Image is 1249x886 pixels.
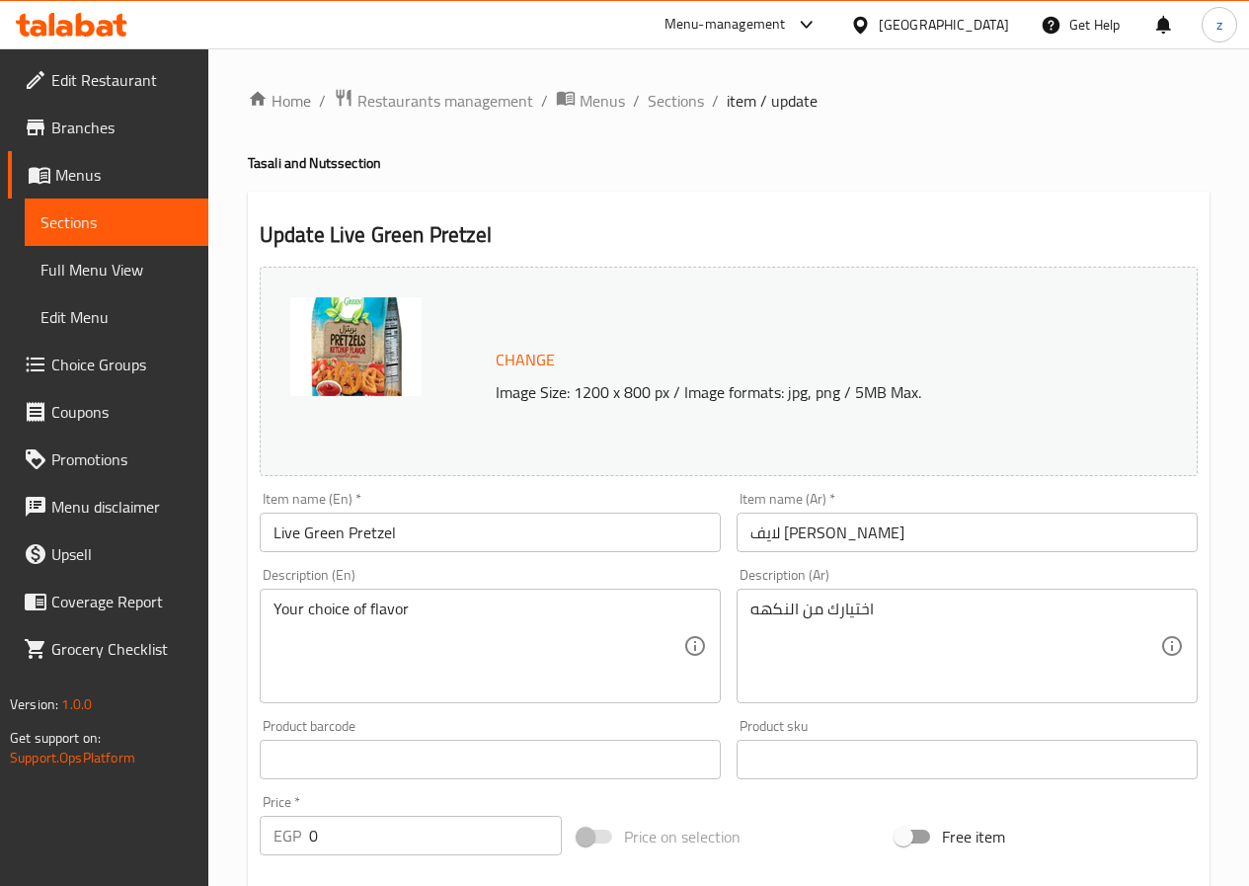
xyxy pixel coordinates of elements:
a: Sections [25,199,208,246]
a: Menus [556,88,625,114]
a: Grocery Checklist [8,625,208,673]
span: Sections [40,210,193,234]
span: 1.0.0 [61,691,92,717]
span: Promotions [51,447,193,471]
p: EGP [273,824,301,847]
span: item / update [727,89,818,113]
span: Version: [10,691,58,717]
span: Coverage Report [51,590,193,613]
textarea: Your choice of flavor [273,600,683,693]
span: Choice Groups [51,353,193,376]
span: Free item [942,825,1005,848]
input: Please enter price [309,816,562,855]
a: Branches [8,104,208,151]
h2: Update Live Green Pretzel [260,220,1198,250]
span: Full Menu View [40,258,193,282]
span: Change [496,346,555,374]
a: Support.OpsPlatform [10,745,135,770]
nav: breadcrumb [248,88,1210,114]
li: / [633,89,640,113]
span: Upsell [51,542,193,566]
li: / [319,89,326,113]
span: z [1216,14,1222,36]
span: Edit Menu [40,305,193,329]
a: Home [248,89,311,113]
input: Enter name En [260,513,721,552]
span: Coupons [51,400,193,424]
a: Coverage Report [8,578,208,625]
input: Enter name Ar [737,513,1198,552]
a: Restaurants management [334,88,533,114]
input: Please enter product barcode [260,740,721,779]
input: Please enter product sku [737,740,1198,779]
span: Edit Restaurant [51,68,193,92]
a: Edit Restaurant [8,56,208,104]
span: Menus [55,163,193,187]
li: / [541,89,548,113]
h4: Tasali and Nuts section [248,153,1210,173]
a: Edit Menu [25,293,208,341]
p: Image Size: 1200 x 800 px / Image formats: jpg, png / 5MB Max. [488,380,1145,404]
a: Promotions [8,436,208,483]
span: Price on selection [624,825,741,848]
span: Menus [580,89,625,113]
img: blob_638381669682215661 [290,297,422,396]
textarea: اختيارك من النكهه [750,600,1160,693]
span: Branches [51,116,193,139]
a: Sections [648,89,704,113]
a: Menus [8,151,208,199]
div: Menu-management [664,13,786,37]
a: Coupons [8,388,208,436]
a: Full Menu View [25,246,208,293]
li: / [712,89,719,113]
span: Get support on: [10,725,101,751]
div: [GEOGRAPHIC_DATA] [879,14,1009,36]
span: Restaurants management [357,89,533,113]
a: Menu disclaimer [8,483,208,530]
a: Choice Groups [8,341,208,388]
span: Grocery Checklist [51,637,193,661]
a: Upsell [8,530,208,578]
span: Menu disclaimer [51,495,193,519]
button: Change [488,340,563,380]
